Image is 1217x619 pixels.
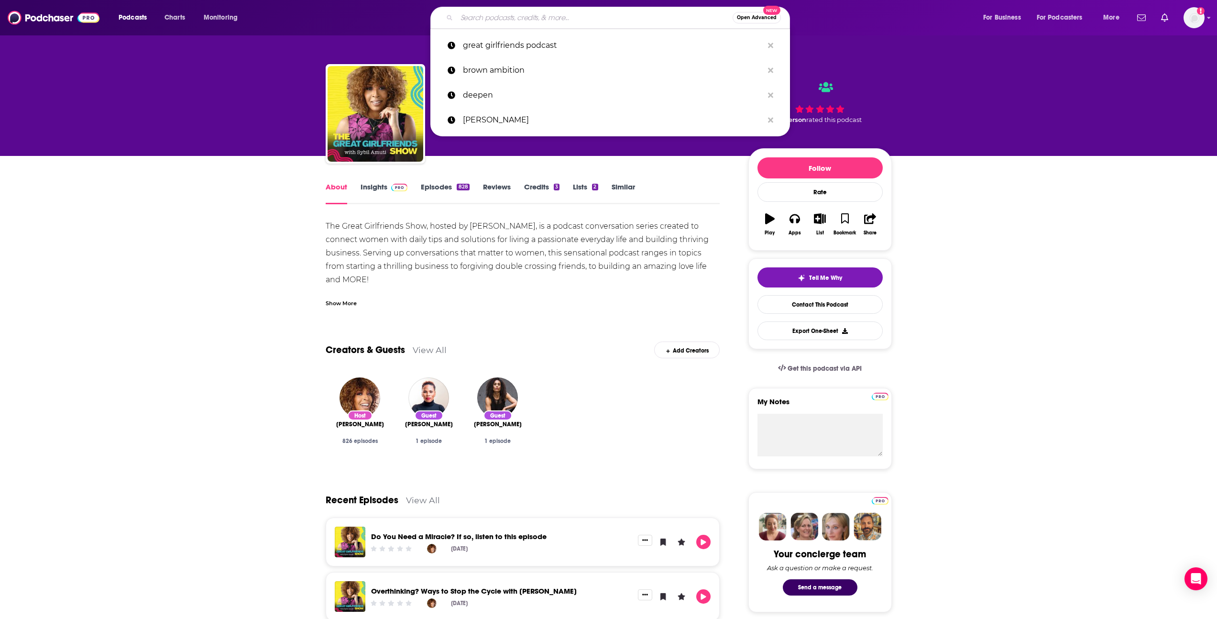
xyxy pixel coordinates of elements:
[326,344,405,356] a: Creators & Guests
[197,10,250,25] button: open menu
[326,494,398,506] a: Recent Episodes
[1133,10,1150,26] a: Show notifications dropdown
[406,495,440,505] a: View All
[780,116,806,123] span: 1 person
[8,9,99,27] img: Podchaser - Follow, Share and Rate Podcasts
[430,33,790,58] a: great girlfriends podcast
[405,420,453,428] span: [PERSON_NAME]
[767,564,873,572] div: Ask a question or make a request.
[413,345,447,355] a: View All
[1096,10,1131,25] button: open menu
[1031,10,1096,25] button: open menu
[757,295,883,314] a: Contact This Podcast
[427,544,437,553] img: Sybil Amuti
[328,66,423,162] img: The Great Girlfriends™️ Show
[748,73,892,132] div: 1 personrated this podcast
[463,83,763,108] p: deepen
[854,513,881,541] img: Jon Profile
[483,182,511,204] a: Reviews
[782,207,807,242] button: Apps
[774,548,866,560] div: Your concierge team
[451,600,468,607] div: [DATE]
[983,11,1021,24] span: For Business
[391,184,408,191] img: Podchaser Pro
[348,410,373,420] div: Host
[763,6,780,15] span: New
[158,10,191,25] a: Charts
[421,182,469,204] a: Episodes828
[759,513,787,541] img: Sydney Profile
[612,182,635,204] a: Similar
[336,420,384,428] a: Sybil Amuti
[790,513,818,541] img: Barbara Profile
[408,377,449,418] img: Luvvie Ajayi Jones
[524,182,559,204] a: Credits3
[833,207,857,242] button: Bookmark
[783,579,857,596] button: Send a message
[457,184,469,190] div: 828
[451,545,468,552] div: [DATE]
[654,342,720,358] div: Add Creators
[402,438,456,444] div: 1 episode
[474,420,522,428] span: [PERSON_NAME]
[457,10,733,25] input: Search podcasts, credits, & more...
[638,535,652,545] button: Show More Button
[471,438,525,444] div: 1 episode
[798,274,805,282] img: tell me why sparkle
[573,182,598,204] a: Lists2
[656,535,670,549] button: Bookmark Episode
[656,589,670,604] button: Bookmark Episode
[463,58,763,83] p: brown ambition
[674,589,689,604] button: Leave a Rating
[1184,7,1205,28] button: Show profile menu
[439,7,799,29] div: Search podcasts, credits, & more...
[430,58,790,83] a: brown ambition
[554,184,559,190] div: 3
[1157,10,1172,26] a: Show notifications dropdown
[757,321,883,340] button: Export One-Sheet
[112,10,159,25] button: open menu
[405,420,453,428] a: Luvvie Ajayi Jones
[807,207,832,242] button: List
[674,535,689,549] button: Leave a Rating
[864,230,877,236] div: Share
[326,182,347,204] a: About
[757,207,782,242] button: Play
[477,377,518,418] a: Angela Manuel Davis
[369,600,413,607] div: Community Rating: 0 out of 5
[696,589,711,604] button: Play
[757,182,883,202] div: Rate
[474,420,522,428] a: Angela Manuel Davis
[1184,7,1205,28] span: Logged in as EllaRoseMurphy
[1037,11,1083,24] span: For Podcasters
[430,108,790,133] a: [PERSON_NAME]
[757,267,883,287] button: tell me why sparkleTell Me Why
[806,116,862,123] span: rated this podcast
[1197,7,1205,15] svg: Email not verified
[1184,7,1205,28] img: User Profile
[427,598,437,608] img: Sybil Amuti
[483,410,512,420] div: Guest
[333,438,387,444] div: 826 episodes
[326,220,720,474] div: The Great Girlfriends Show, hosted by [PERSON_NAME], is a podcast conversation series created to ...
[340,377,380,418] img: Sybil Amuti
[335,581,365,612] img: Overthinking? Ways to Stop the Cycle with Dr. Crystal Leonard
[336,420,384,428] span: [PERSON_NAME]
[164,11,185,24] span: Charts
[361,182,408,204] a: InsightsPodchaser Pro
[872,496,888,505] a: Pro website
[335,527,365,557] img: Do You Need a Miracle? If so, listen to this episode
[757,157,883,178] button: Follow
[857,207,882,242] button: Share
[463,108,763,133] p: Ali Parsons
[872,497,888,505] img: Podchaser Pro
[822,513,850,541] img: Jules Profile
